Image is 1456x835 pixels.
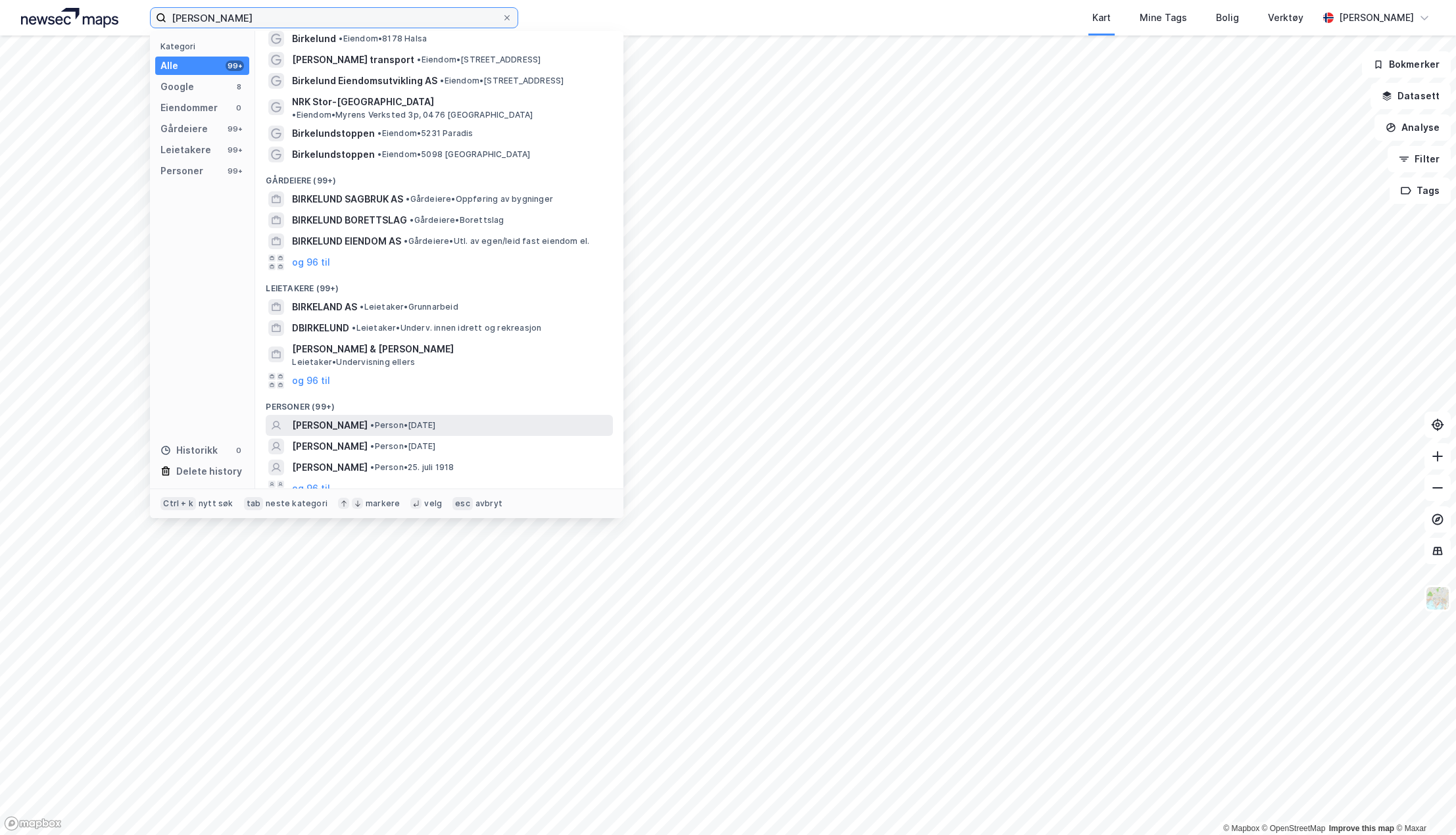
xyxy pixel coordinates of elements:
div: esc [452,497,473,510]
div: Verktøy [1268,10,1303,26]
span: Person • [DATE] [370,441,435,452]
span: [PERSON_NAME] [292,439,368,454]
span: • [406,194,410,204]
span: [PERSON_NAME] & [PERSON_NAME] [292,341,608,357]
div: Eiendommer [160,100,218,116]
div: Mine Tags [1140,10,1187,26]
span: [PERSON_NAME] transport [292,52,414,68]
span: Person • [DATE] [370,420,435,431]
button: Bokmerker [1362,51,1451,78]
div: Ctrl + k [160,497,196,510]
span: • [370,420,374,430]
span: BIRKELAND AS [292,299,357,315]
div: 0 [233,445,244,456]
span: Eiendom • Myrens Verksted 3p, 0476 [GEOGRAPHIC_DATA] [292,110,533,120]
span: Birkelund [292,31,336,47]
span: • [370,462,374,472]
span: • [417,55,421,64]
span: Gårdeiere • Utl. av egen/leid fast eiendom el. [404,236,589,247]
a: Mapbox homepage [4,816,62,831]
span: BIRKELUND EIENDOM AS [292,233,401,249]
span: [PERSON_NAME] [292,460,368,475]
div: 99+ [226,60,244,71]
button: Datasett [1371,83,1451,109]
div: [PERSON_NAME] [1339,10,1414,26]
div: 99+ [226,124,244,134]
a: Mapbox [1223,824,1259,833]
span: • [370,441,374,451]
span: BIRKELUND SAGBRUK AS [292,191,403,207]
button: Filter [1388,146,1451,172]
div: Kontrollprogram for chat [1390,772,1456,835]
span: • [440,76,444,85]
div: 99+ [226,166,244,176]
div: Personer [160,163,203,179]
div: Bolig [1216,10,1239,26]
a: OpenStreetMap [1262,824,1326,833]
div: Gårdeiere [160,121,208,137]
button: Analyse [1374,114,1451,141]
span: • [292,110,296,120]
span: Eiendom • [STREET_ADDRESS] [440,76,564,86]
span: BIRKELUND BORETTSLAG [292,212,407,228]
div: Kart [1092,10,1111,26]
span: DBIRKELUND [292,320,349,336]
img: logo.a4113a55bc3d86da70a041830d287a7e.svg [21,8,118,28]
div: Kategori [160,41,249,51]
span: Leietaker • Grunnarbeid [360,302,458,312]
div: markere [366,498,400,509]
span: Eiendom • 5098 [GEOGRAPHIC_DATA] [377,149,530,160]
div: nytt søk [199,498,233,509]
div: 99+ [226,145,244,155]
button: Tags [1390,178,1451,204]
span: Eiendom • 5231 Paradis [377,128,473,139]
button: og 96 til [292,481,330,496]
div: Google [160,79,194,95]
div: 0 [233,103,244,113]
span: Eiendom • 8178 Halsa [339,34,427,44]
div: Leietakere (99+) [255,273,623,297]
button: og 96 til [292,254,330,270]
div: Delete history [176,464,242,479]
span: Gårdeiere • Borettslag [410,215,504,226]
span: [PERSON_NAME] [292,418,368,433]
span: • [360,302,364,312]
span: • [404,236,408,246]
div: velg [424,498,442,509]
div: neste kategori [266,498,328,509]
span: Leietaker • Undervisning ellers [292,357,415,368]
span: Gårdeiere • Oppføring av bygninger [406,194,553,204]
div: 8 [233,82,244,92]
span: • [339,34,343,43]
span: NRK Stor-[GEOGRAPHIC_DATA] [292,94,434,110]
div: Gårdeiere (99+) [255,165,623,189]
span: • [377,149,381,159]
div: Historikk [160,442,218,458]
div: Alle [160,58,178,74]
span: Leietaker • Underv. innen idrett og rekreasjon [352,323,541,333]
button: og 96 til [292,373,330,389]
span: • [352,323,356,333]
div: tab [244,497,264,510]
a: Improve this map [1329,824,1394,833]
div: Personer (99+) [255,391,623,415]
span: • [377,128,381,138]
span: • [410,215,414,225]
span: Person • 25. juli 1918 [370,462,454,473]
span: Birkelundstoppen [292,126,375,141]
img: Z [1425,586,1450,611]
div: Leietakere [160,142,211,158]
div: avbryt [475,498,502,509]
input: Søk på adresse, matrikkel, gårdeiere, leietakere eller personer [166,8,502,28]
span: Eiendom • [STREET_ADDRESS] [417,55,541,65]
iframe: Chat Widget [1390,772,1456,835]
span: Birkelund Eiendomsutvikling AS [292,73,437,89]
span: Birkelundstoppen [292,147,375,162]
